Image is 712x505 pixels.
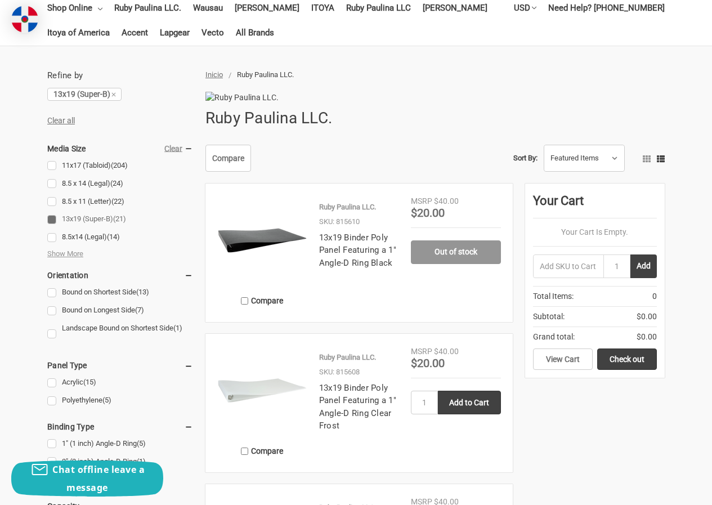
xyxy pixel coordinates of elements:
a: Compare [205,145,251,172]
span: Subtotal: [533,311,565,323]
a: 13x19 (Super-B) [47,88,122,100]
span: (1) [173,324,182,332]
a: Accent [122,20,148,45]
div: MSRP [411,195,432,207]
span: $40.00 [434,347,459,356]
span: (5) [137,439,146,448]
span: $0.00 [637,311,657,323]
div: MSRP [411,346,432,357]
input: Add to Cart [438,391,501,414]
p: Ruby Paulina LLC. [319,202,376,213]
h1: Ruby Paulina LLC. [205,104,332,133]
a: 8.5x14 (Legal) [47,230,193,245]
a: Vecto [201,20,224,45]
span: (1) [137,457,146,466]
span: (7) [135,306,144,314]
input: Compare [241,448,248,455]
a: Inicio [205,70,223,79]
a: 2" (2 inch) Angle-D Ring [47,454,193,470]
a: 8.5 x 11 (Letter) [47,194,193,209]
span: (24) [110,179,123,187]
span: $40.00 [434,196,459,205]
h5: Media Size [47,142,193,155]
label: Sort By: [513,150,538,167]
span: (5) [102,396,111,404]
a: View Cart [533,348,593,370]
span: Grand total: [533,331,575,343]
p: SKU: 815610 [319,216,360,227]
a: 13x19 Binder Poly Panel Featuring a 1" Angle-D Ring Clear Frost [319,383,396,431]
iframe: Reseñas de Clientes en Google [619,475,712,505]
h5: Refine by [47,69,193,82]
span: Total Items: [533,291,574,302]
a: 13x19 Binder Poly Panel Featuring a 1" Angle-D Ring Black [319,233,396,268]
input: Compare [241,297,248,305]
a: Acrylic [47,375,193,390]
a: Clear [164,144,182,153]
a: Check out [597,348,657,370]
a: Lapgear [160,20,190,45]
a: Bound on Shortest Side [47,285,193,300]
span: (13) [136,288,149,296]
span: (15) [83,378,96,386]
a: Polyethylene [47,393,193,408]
a: All Brands [236,20,274,45]
h5: Panel Type [47,359,193,372]
span: (22) [111,197,124,205]
span: $0.00 [637,331,657,343]
p: Ruby Paulina LLC. [319,352,376,363]
a: Itoya of America [47,20,110,45]
label: Compare [217,292,307,310]
a: Landscape Bound on Shortest Side [47,321,193,347]
img: Ruby Paulina LLC. [205,92,312,104]
p: SKU: 815608 [319,367,360,378]
a: 8.5 x 14 (Legal) [47,176,193,191]
button: Chat offline leave a message [11,461,163,497]
input: Add SKU to Cart [533,254,603,278]
span: Chat offline leave a message [52,463,145,494]
img: 13x19 Binder Poly Panel Featuring a 1" Angle-D Ring Black [217,195,307,285]
div: Your Cart [533,191,657,218]
img: 13x19 Binder Poly Panel Featuring a 1" Angle-D Ring Clear Frost [217,346,307,436]
label: Compare [217,442,307,461]
a: Bound on Longest Side [47,303,193,318]
h5: Binding Type [47,420,193,434]
p: Your Cart Is Empty. [533,226,657,238]
h5: Orientation [47,269,193,282]
span: (204) [111,161,128,169]
a: 11x17 (Tabloid) [47,158,193,173]
span: $20.00 [411,356,445,370]
span: (14) [107,233,120,241]
span: Show More [47,248,83,260]
a: 1" (1 inch) Angle-D Ring [47,436,193,452]
span: 0 [652,291,657,302]
span: (21) [113,214,126,223]
span: Ruby Paulina LLC. [237,70,294,79]
img: duty and tax information for Dominican Republic [11,6,38,33]
button: Add [630,254,657,278]
a: Out of stock [411,240,501,264]
a: 13x19 (Super-B) [47,212,193,227]
span: $20.00 [411,206,445,220]
a: Clear all [47,116,75,125]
